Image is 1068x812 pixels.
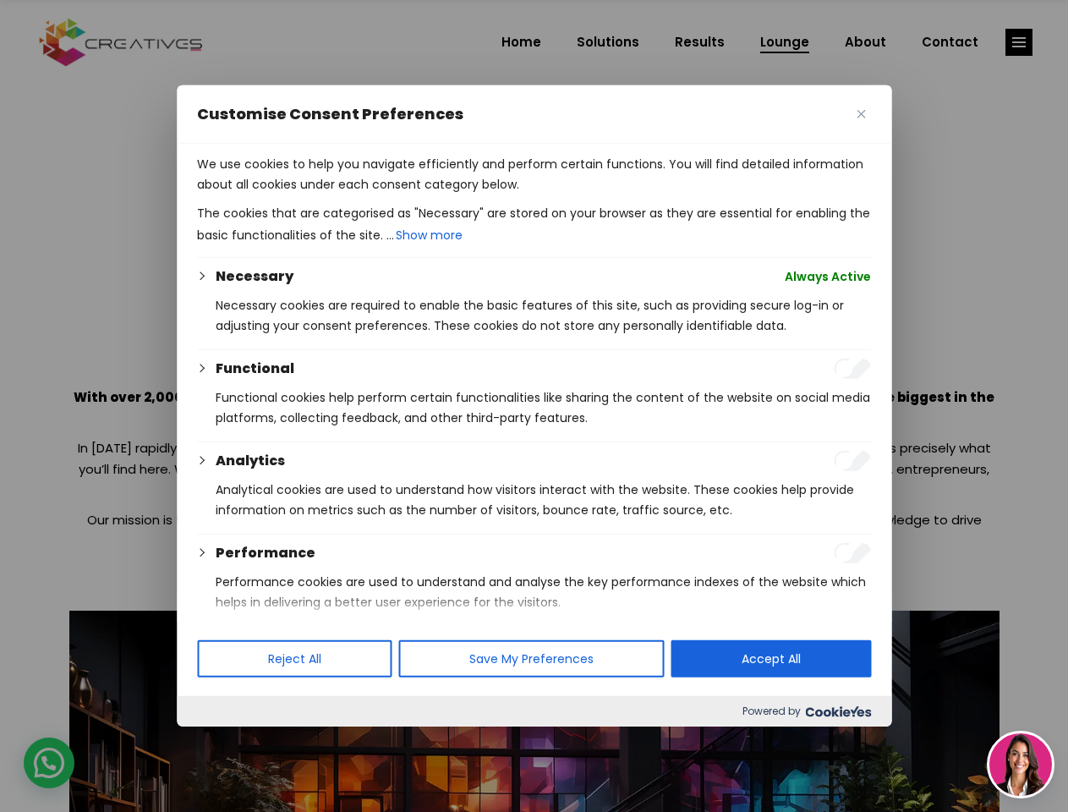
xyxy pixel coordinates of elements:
img: agent [989,733,1052,796]
button: Accept All [671,640,871,678]
input: Enable Functional [834,359,871,379]
button: Save My Preferences [398,640,664,678]
p: The cookies that are categorised as "Necessary" are stored on your browser as they are essential ... [197,203,871,247]
p: Necessary cookies are required to enable the basic features of this site, such as providing secur... [216,295,871,336]
button: Necessary [216,266,293,287]
button: Performance [216,543,315,563]
p: We use cookies to help you navigate efficiently and perform certain functions. You will find deta... [197,154,871,195]
span: Always Active [785,266,871,287]
img: Cookieyes logo [805,706,871,717]
button: Functional [216,359,294,379]
p: Functional cookies help perform certain functionalities like sharing the content of the website o... [216,387,871,428]
button: Close [851,104,871,124]
div: Powered by [177,696,891,727]
img: Close [857,110,865,118]
button: Show more [394,223,464,247]
button: Reject All [197,640,392,678]
button: Analytics [216,451,285,471]
div: Customise Consent Preferences [177,85,891,727]
input: Enable Performance [834,543,871,563]
span: Customise Consent Preferences [197,104,463,124]
p: Performance cookies are used to understand and analyse the key performance indexes of the website... [216,572,871,612]
input: Enable Analytics [834,451,871,471]
p: Analytical cookies are used to understand how visitors interact with the website. These cookies h... [216,480,871,520]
